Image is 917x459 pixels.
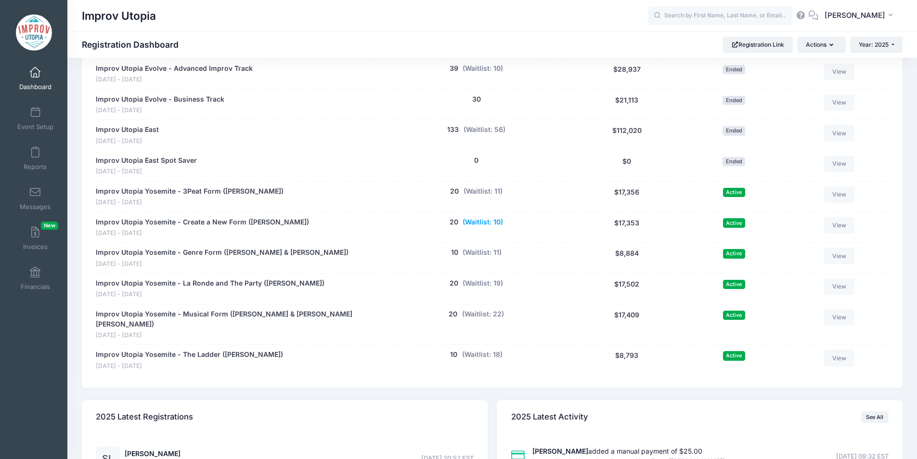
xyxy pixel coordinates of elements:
span: Messages [20,203,51,211]
input: Search by First Name, Last Name, or Email... [648,6,792,26]
button: (Waitlist: 11) [463,248,502,258]
span: [DATE] - [DATE] [96,362,283,371]
a: Registration Link [723,37,793,53]
span: [PERSON_NAME] [825,10,885,21]
a: Improv Utopia Yosemite - Genre Form ([PERSON_NAME] & [PERSON_NAME]) [96,248,349,258]
span: Event Setup [17,123,53,131]
a: View [824,350,855,366]
a: Event Setup [13,102,58,135]
span: [DATE] - [DATE] [96,75,253,84]
a: Improv Utopia East [96,125,159,135]
a: View [824,94,855,111]
a: Improv Utopia Yosemite - Musical Form ([PERSON_NAME] & [PERSON_NAME] [PERSON_NAME]) [96,309,376,329]
span: Active [723,311,745,320]
span: Year: 2025 [859,41,889,48]
h4: 2025 Latest Registrations [96,404,193,431]
a: View [824,156,855,172]
h1: Registration Dashboard [82,39,187,50]
a: [PERSON_NAME] [125,449,181,458]
h4: 2025 Latest Activity [511,404,588,431]
a: See All [861,411,889,423]
a: View [824,278,855,295]
a: View [824,217,855,234]
button: Year: 2025 [850,37,903,53]
a: Reports [13,142,58,175]
span: [DATE] - [DATE] [96,290,324,299]
a: View [824,309,855,326]
button: [PERSON_NAME] [818,5,903,27]
button: 20 [450,217,458,227]
button: 133 [447,125,459,135]
div: $28,937 [571,64,683,84]
span: Ended [723,157,745,166]
span: Invoices [23,243,48,251]
a: Messages [13,182,58,215]
button: 20 [450,278,458,289]
span: [DATE] - [DATE] [96,331,376,340]
button: (Waitlist: 11) [464,186,503,197]
button: (Waitlist: 18) [462,350,503,360]
h1: Improv Utopia [82,5,156,27]
a: View [824,64,855,80]
button: 20 [449,309,457,319]
a: Improv Utopia Yosemite - La Ronde and The Party ([PERSON_NAME]) [96,278,324,289]
button: (Waitlist: 19) [463,278,503,289]
span: [DATE] - [DATE] [96,229,309,238]
a: Improv Utopia Evolve - Business Track [96,94,224,105]
span: Active [723,249,745,258]
span: Ended [723,65,745,74]
span: [DATE] - [DATE] [96,167,197,176]
a: View [824,248,855,264]
a: View [824,186,855,203]
span: Active [723,351,745,360]
span: [DATE] - [DATE] [96,137,159,146]
span: Reports [24,163,47,171]
a: Improv Utopia Yosemite - The Ladder ([PERSON_NAME]) [96,350,283,360]
span: [DATE] - [DATE] [96,260,349,269]
span: Active [723,218,745,227]
a: Improv Utopia Yosemite - 3Peat Form ([PERSON_NAME]) [96,186,284,197]
button: 0 [474,156,478,166]
a: Improv Utopia East Spot Saver [96,156,197,166]
span: Active [723,280,745,289]
button: 20 [450,186,459,197]
a: Improv Utopia Evolve - Advanced Improv Track [96,64,253,74]
a: View [824,125,855,141]
button: (Waitlist: 56) [464,125,505,135]
span: Active [723,188,745,197]
span: Dashboard [19,83,52,91]
div: $17,502 [571,278,683,299]
div: $17,356 [571,186,683,207]
button: (Waitlist: 22) [462,309,504,319]
div: $17,353 [571,217,683,238]
img: Improv Utopia [16,14,52,51]
button: Actions [797,37,845,53]
a: [PERSON_NAME]added a manual payment of $25.00 [532,447,702,455]
span: Ended [723,96,745,105]
a: InvoicesNew [13,222,58,255]
button: (Waitlist: 10) [463,217,503,227]
div: $17,409 [571,309,683,340]
strong: [PERSON_NAME] [532,447,588,455]
button: 30 [472,94,481,105]
div: $8,793 [571,350,683,370]
button: 39 [450,64,458,74]
span: Ended [723,126,745,135]
span: [DATE] - [DATE] [96,198,284,207]
button: 10 [451,248,458,258]
div: $21,113 [571,94,683,115]
span: Financials [21,283,50,291]
div: $0 [571,156,683,176]
a: Financials [13,262,58,295]
div: $112,020 [571,125,683,145]
span: [DATE] - [DATE] [96,106,224,115]
a: Improv Utopia Yosemite - Create a New Form ([PERSON_NAME]) [96,217,309,227]
button: (Waitlist: 10) [463,64,503,74]
a: Dashboard [13,62,58,95]
span: New [41,222,58,230]
div: $8,884 [571,248,683,268]
button: 10 [450,350,457,360]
